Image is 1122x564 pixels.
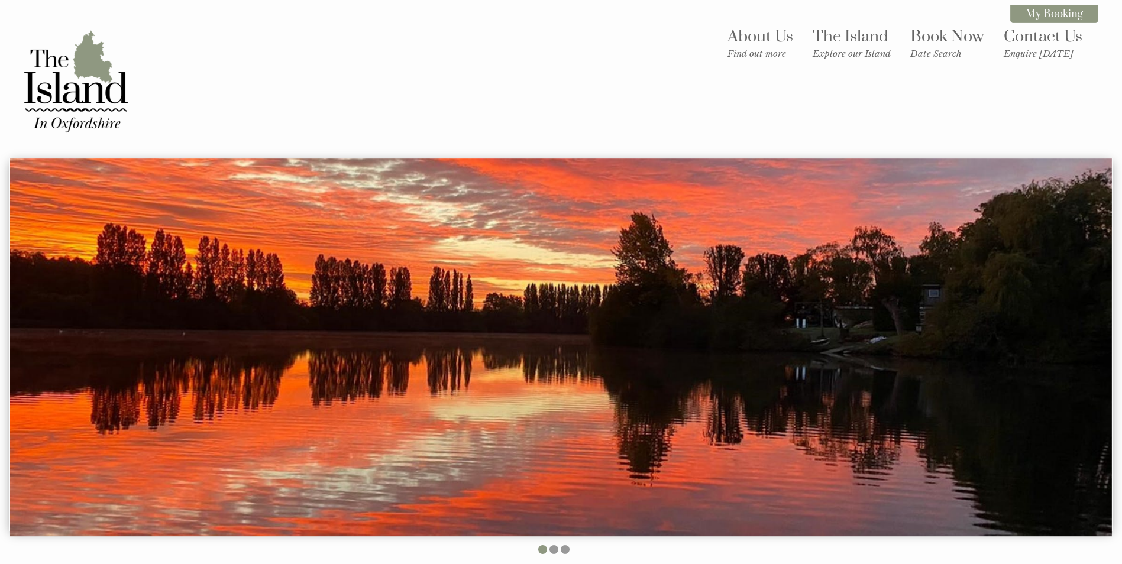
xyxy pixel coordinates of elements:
a: Book NowDate Search [910,27,984,59]
small: Enquire [DATE] [1004,48,1082,59]
a: The IslandExplore our Island [813,27,891,59]
small: Date Search [910,48,984,59]
a: Contact UsEnquire [DATE] [1004,27,1082,59]
a: About UsFind out more [727,27,793,59]
small: Find out more [727,48,793,59]
a: My Booking [1010,5,1098,23]
small: Explore our Island [813,48,891,59]
img: The Island in Oxfordshire [17,22,135,140]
